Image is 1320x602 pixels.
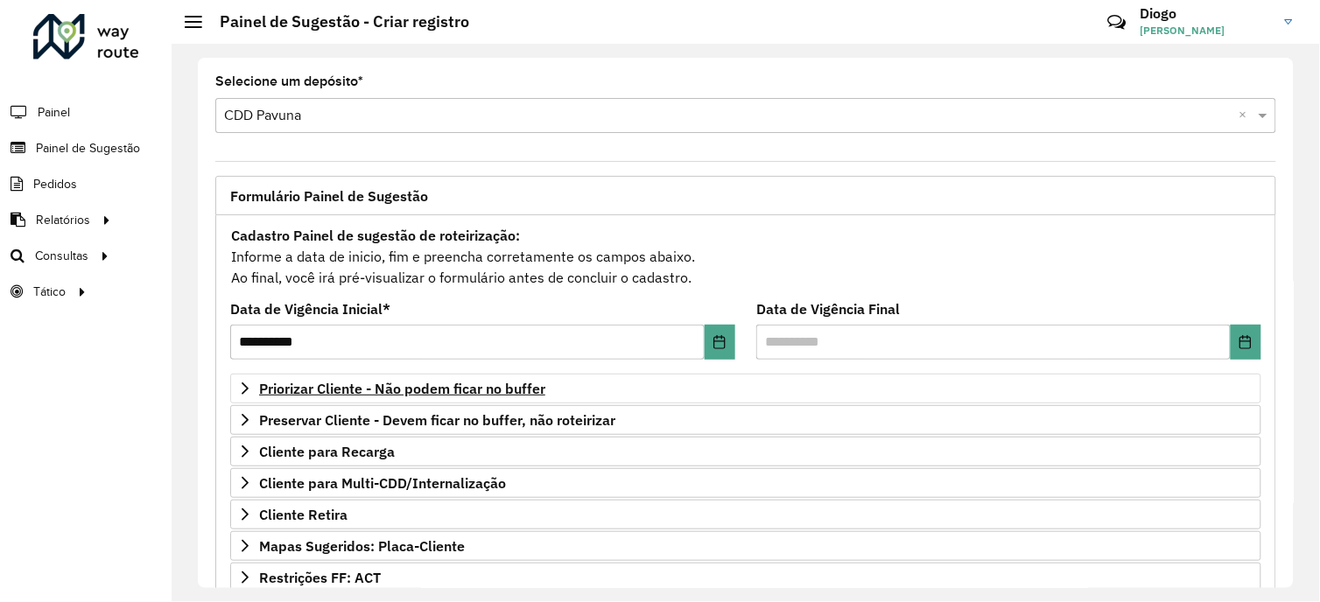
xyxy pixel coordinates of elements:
[230,500,1261,529] a: Cliente Retira
[1099,3,1136,41] a: Contato Rápido
[230,298,390,319] label: Data de Vigência Inicial
[230,405,1261,435] a: Preservar Cliente - Devem ficar no buffer, não roteirizar
[259,381,545,395] span: Priorizar Cliente - Não podem ficar no buffer
[1239,105,1254,126] span: Clear all
[259,413,615,427] span: Preservar Cliente - Devem ficar no buffer, não roteirizar
[1141,23,1272,38] span: [PERSON_NAME]
[230,189,428,203] span: Formulário Painel de Sugestão
[230,468,1261,498] a: Cliente para Multi-CDD/Internalização
[259,476,506,490] span: Cliente para Multi-CDD/Internalização
[36,139,140,157] span: Painel de Sugestão
[1231,325,1261,360] button: Choose Date
[259,570,381,584] span: Restrições FF: ACT
[36,211,90,229] span: Relatórios
[35,247,88,265] span: Consultas
[259,507,348,521] span: Cliente Retira
[756,298,900,319] label: Data de Vigência Final
[230,224,1261,289] div: Informe a data de inicio, fim e preencha corretamente os campos abaixo. Ao final, você irá pré-vi...
[259,539,465,553] span: Mapas Sugeridos: Placa-Cliente
[230,437,1261,466] a: Cliente para Recarga
[231,227,520,244] strong: Cadastro Painel de sugestão de roteirização:
[1141,5,1272,22] h3: Diogo
[230,374,1261,403] a: Priorizar Cliente - Não podem ficar no buffer
[215,71,363,92] label: Selecione um depósito
[259,444,395,458] span: Cliente para Recarga
[705,325,735,360] button: Choose Date
[202,12,469,31] h2: Painel de Sugestão - Criar registro
[230,563,1261,592] a: Restrições FF: ACT
[38,103,70,122] span: Painel
[230,531,1261,561] a: Mapas Sugeridos: Placa-Cliente
[33,283,66,301] span: Tático
[33,175,77,193] span: Pedidos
